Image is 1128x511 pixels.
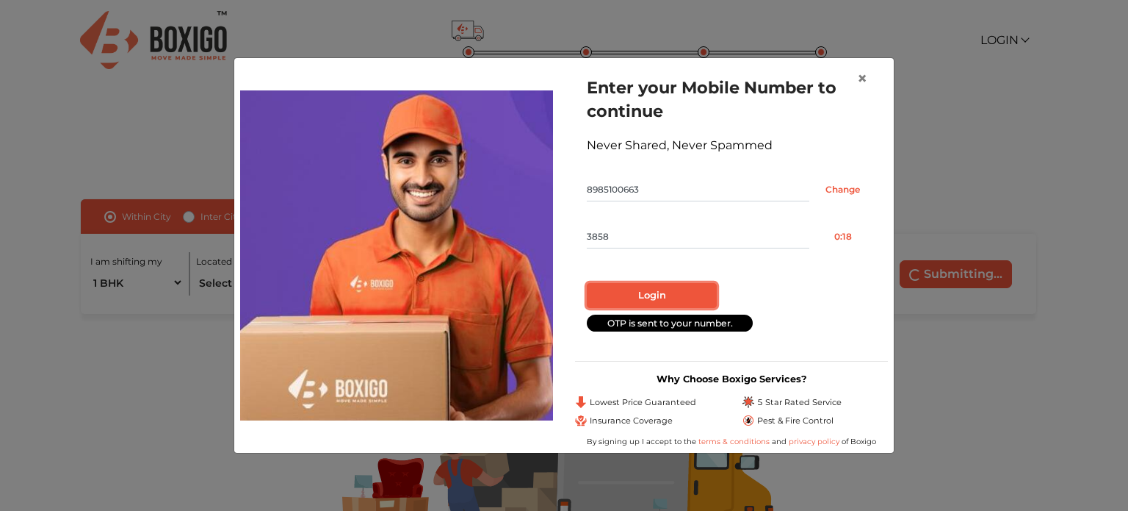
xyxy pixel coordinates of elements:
span: 5 Star Rated Service [757,396,842,409]
button: 0:18 [809,225,876,249]
span: Insurance Coverage [590,415,673,427]
h1: Enter your Mobile Number to continue [587,76,876,123]
button: Close [845,58,879,99]
div: Never Shared, Never Spammed [587,137,876,154]
input: Mobile No [587,178,809,201]
div: By signing up I accept to the and of Boxigo [575,436,888,447]
a: privacy policy [787,437,842,446]
input: Change [809,178,876,201]
span: × [857,68,867,89]
div: OTP is sent to your number. [587,315,753,332]
span: Lowest Price Guaranteed [590,396,696,409]
img: relocation-img [240,90,553,420]
span: Pest & Fire Control [757,415,834,427]
input: Enter OTP [587,225,809,249]
button: Login [587,283,717,308]
h3: Why Choose Boxigo Services? [575,374,888,385]
a: terms & conditions [698,437,772,446]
